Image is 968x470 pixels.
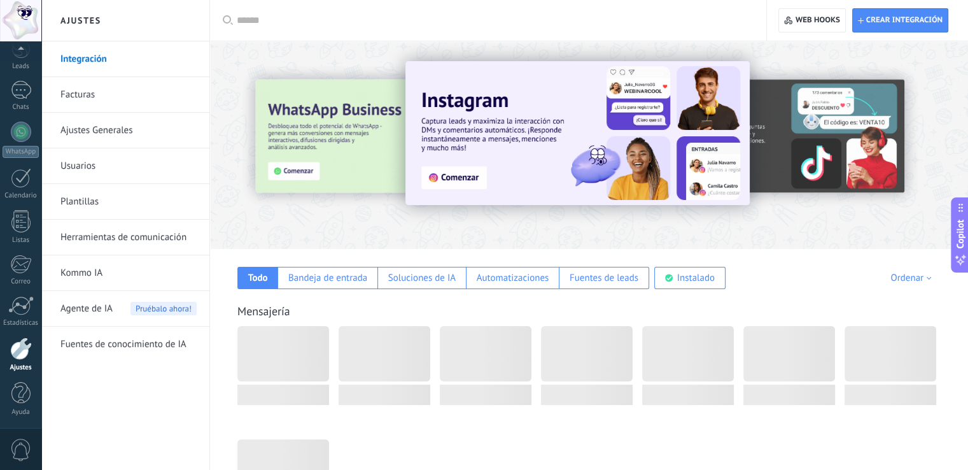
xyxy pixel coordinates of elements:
[866,15,943,25] span: Crear integración
[3,236,39,245] div: Listas
[60,291,113,327] span: Agente de IA
[130,302,197,315] span: Pruébalo ahora!
[3,192,39,200] div: Calendario
[3,103,39,111] div: Chats
[60,41,197,77] a: Integración
[3,278,39,286] div: Correo
[60,184,197,220] a: Plantillas
[778,8,845,32] button: Web hooks
[890,272,936,284] div: Ordenar
[3,364,39,372] div: Ajustes
[633,80,904,193] img: Slide 2
[60,148,197,184] a: Usuarios
[248,272,268,284] div: Todo
[796,15,840,25] span: Web hooks
[41,291,209,327] li: Agente de IA
[288,272,367,284] div: Bandeja de entrada
[388,272,456,284] div: Soluciones de IA
[60,291,197,327] a: Agente de IAPruébalo ahora!
[570,272,638,284] div: Fuentes de leads
[60,327,197,362] a: Fuentes de conocimiento de IA
[41,327,209,362] li: Fuentes de conocimiento de IA
[954,220,967,249] span: Copilot
[60,113,197,148] a: Ajustes Generales
[852,8,948,32] button: Crear integración
[3,62,39,71] div: Leads
[60,77,197,113] a: Facturas
[3,319,39,327] div: Estadísticas
[477,272,549,284] div: Automatizaciones
[255,80,526,193] img: Slide 3
[41,113,209,148] li: Ajustes Generales
[3,146,39,158] div: WhatsApp
[237,304,290,318] a: Mensajería
[677,272,715,284] div: Instalado
[41,148,209,184] li: Usuarios
[41,220,209,255] li: Herramientas de comunicación
[3,408,39,417] div: Ayuda
[41,255,209,291] li: Kommo IA
[405,61,750,205] img: Slide 1
[60,220,197,255] a: Herramientas de comunicación
[60,255,197,291] a: Kommo IA
[41,77,209,113] li: Facturas
[41,184,209,220] li: Plantillas
[41,41,209,77] li: Integración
